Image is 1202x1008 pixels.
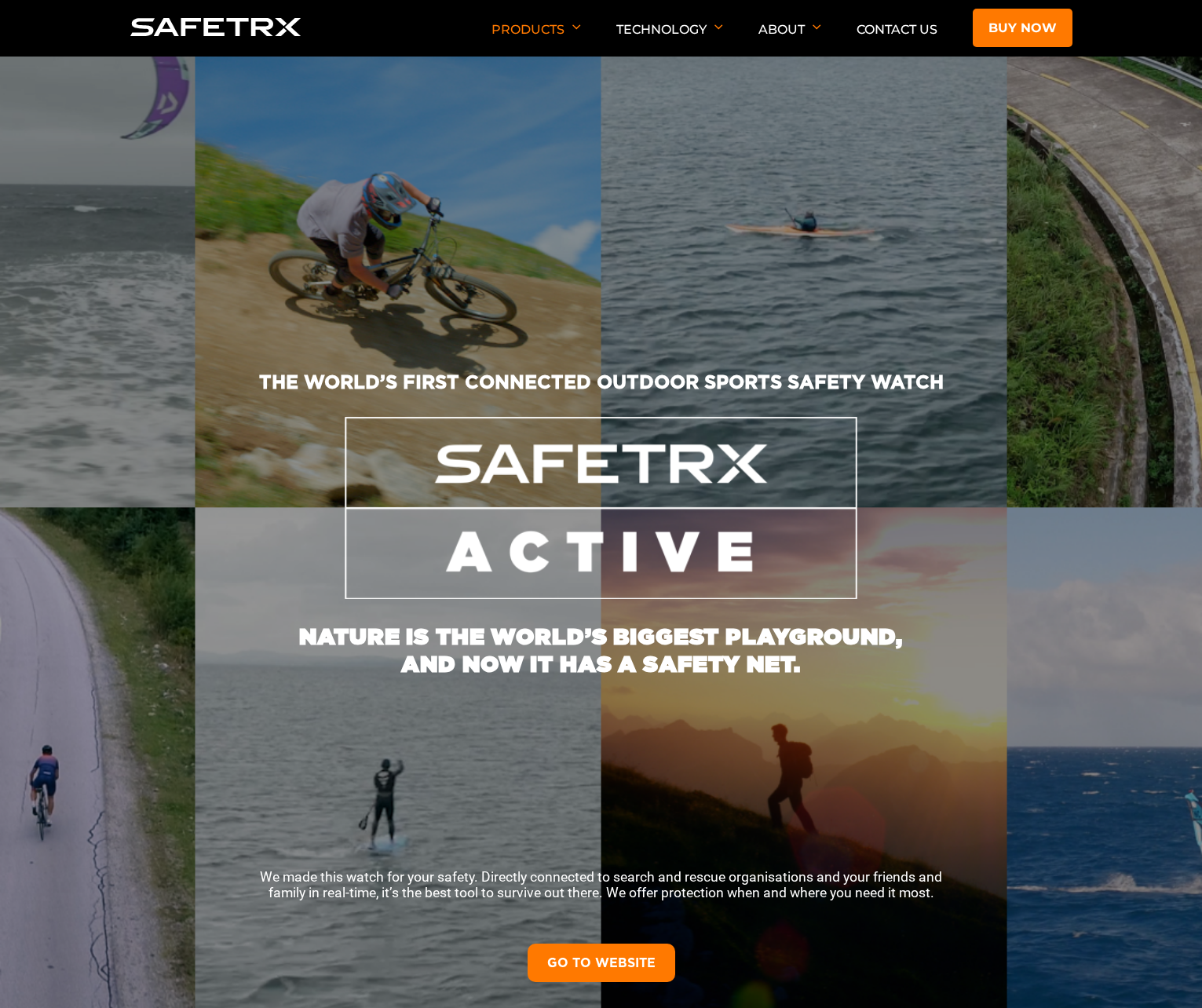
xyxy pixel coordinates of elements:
img: SafeTrx Active Logo [345,417,857,598]
p: Products [491,22,581,57]
img: Arrow down icon [714,24,723,30]
img: Arrow down icon [572,24,581,30]
a: Buy now [973,9,1072,47]
a: Contact Us [857,22,937,37]
h2: THE WORLD’S FIRST CONNECTED OUTDOOR SPORTS SAFETY WATCH [120,371,1082,417]
a: GO TO WEBSITE [528,944,675,982]
p: Technology [616,22,723,57]
p: About [758,22,821,57]
img: Arrow down icon [813,24,821,30]
img: Logo SafeTrx [130,18,301,36]
p: We made this watch for your safety. Directly connected to search and rescue organisations and you... [248,869,955,900]
h1: NATURE IS THE WORLD’S BIGGEST PLAYGROUND, AND NOW IT HAS A SAFETY NET. [287,599,915,677]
